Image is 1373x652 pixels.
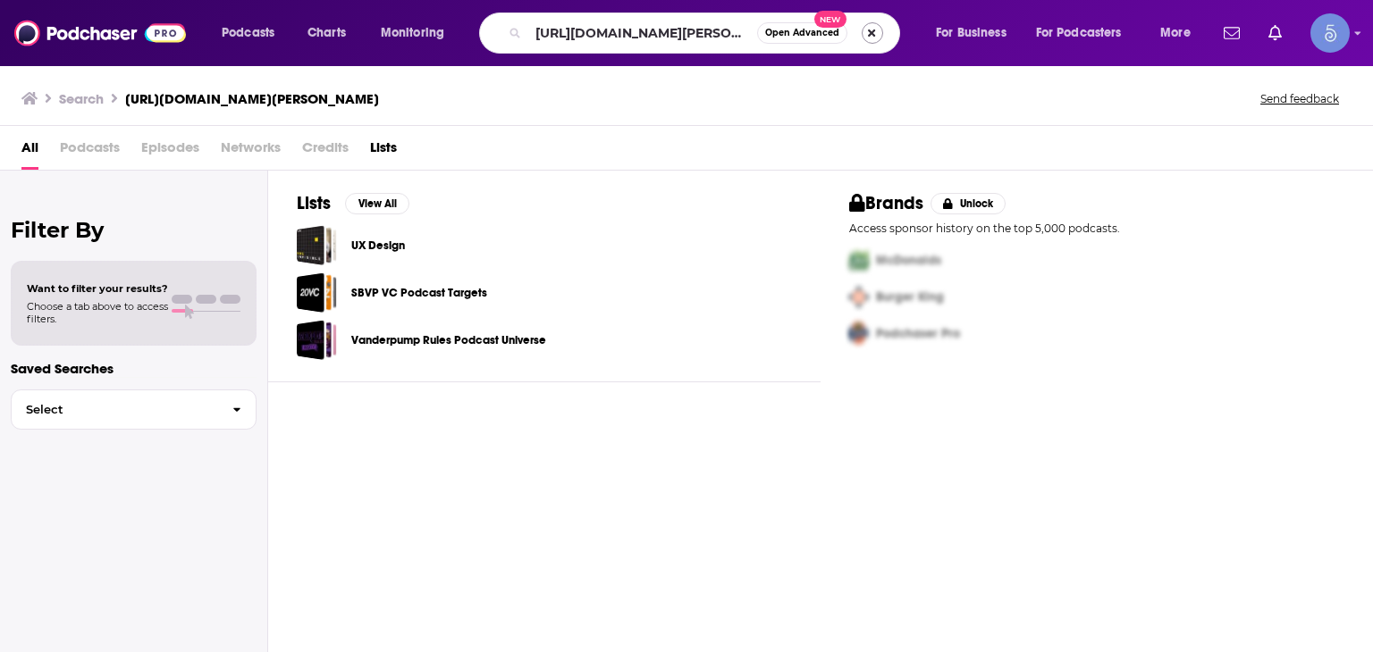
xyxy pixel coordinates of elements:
button: Unlock [931,193,1007,214]
span: Choose a tab above to access filters. [27,300,168,325]
button: Select [11,389,257,430]
p: Access sponsor history on the top 5,000 podcasts. [849,222,1344,235]
button: Send feedback [1255,91,1344,106]
button: open menu [923,19,1029,47]
a: Vanderpump Rules Podcast Universe [297,320,337,360]
a: Charts [296,19,357,47]
a: Vanderpump Rules Podcast Universe [351,330,546,350]
h2: Brands [849,192,923,214]
span: Podcasts [60,133,120,170]
img: First Pro Logo [842,242,876,279]
button: open menu [209,19,298,47]
button: Open AdvancedNew [757,22,847,44]
span: Want to filter your results? [27,282,168,295]
p: Saved Searches [11,360,257,377]
span: More [1160,21,1191,46]
h2: Lists [297,192,331,214]
a: SBVP VC Podcast Targets [297,272,337,313]
a: All [21,133,38,170]
h3: [URL][DOMAIN_NAME][PERSON_NAME] [125,90,379,107]
span: Select [12,404,218,415]
span: New [814,11,847,28]
a: ListsView All [297,192,409,214]
a: SBVP VC Podcast Targets [351,283,487,303]
a: Show notifications dropdown [1217,18,1247,48]
a: Show notifications dropdown [1261,18,1289,48]
span: McDonalds [876,253,941,268]
span: Credits [302,133,349,170]
span: Podcasts [222,21,274,46]
h3: Search [59,90,104,107]
img: Third Pro Logo [842,315,876,352]
span: Podchaser Pro [876,326,960,341]
span: Burger King [876,289,944,305]
h2: Filter By [11,217,257,243]
span: Networks [221,133,281,170]
a: UX Design [351,236,405,255]
a: Lists [370,133,397,170]
button: View All [345,193,409,214]
img: User Profile [1310,13,1350,53]
button: open menu [368,19,467,47]
button: open menu [1024,19,1148,47]
span: For Business [936,21,1007,46]
div: Search podcasts, credits, & more... [496,13,917,54]
img: Second Pro Logo [842,279,876,315]
span: Charts [307,21,346,46]
button: open menu [1148,19,1213,47]
span: Logged in as Spiral5-G1 [1310,13,1350,53]
button: Show profile menu [1310,13,1350,53]
span: For Podcasters [1036,21,1122,46]
span: Monitoring [381,21,444,46]
span: Episodes [141,133,199,170]
img: Podchaser - Follow, Share and Rate Podcasts [14,16,186,50]
span: Open Advanced [765,29,839,38]
a: UX Design [297,225,337,265]
input: Search podcasts, credits, & more... [528,19,757,47]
